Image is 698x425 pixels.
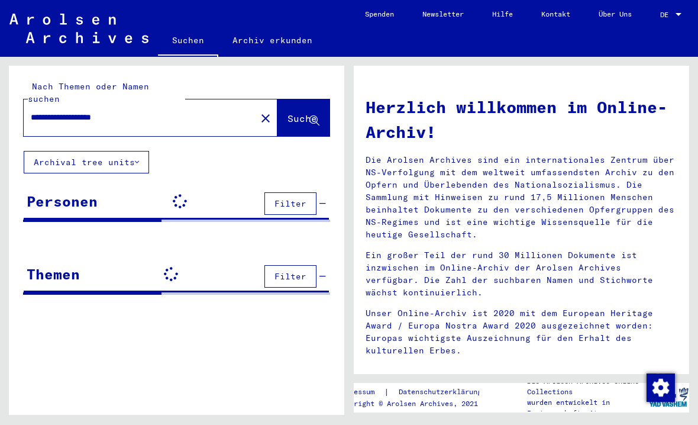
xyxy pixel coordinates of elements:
[337,386,496,398] div: |
[366,95,677,144] h1: Herzlich willkommen im Online-Archiv!
[264,265,316,288] button: Filter
[258,111,273,125] mat-icon: close
[277,99,329,136] button: Suche
[274,198,306,209] span: Filter
[24,151,149,173] button: Archival tree units
[527,376,647,397] p: Die Arolsen Archives Online-Collections
[218,26,327,54] a: Archiv erkunden
[287,112,317,124] span: Suche
[527,397,647,418] p: wurden entwickelt in Partnerschaft mit
[337,398,496,409] p: Copyright © Arolsen Archives, 2021
[27,191,98,212] div: Personen
[28,81,149,104] mat-label: Nach Themen oder Namen suchen
[647,374,675,402] img: Zustimmung ändern
[389,386,496,398] a: Datenschutzerklärung
[254,106,277,130] button: Clear
[337,386,384,398] a: Impressum
[274,271,306,282] span: Filter
[366,307,677,357] p: Unser Online-Archiv ist 2020 mit dem European Heritage Award / Europa Nostra Award 2020 ausgezeic...
[27,263,80,285] div: Themen
[660,11,673,19] span: DE
[9,14,148,43] img: Arolsen_neg.svg
[158,26,218,57] a: Suchen
[264,192,316,215] button: Filter
[366,154,677,241] p: Die Arolsen Archives sind ein internationales Zentrum über NS-Verfolgung mit dem weltweit umfasse...
[366,249,677,299] p: Ein großer Teil der rund 30 Millionen Dokumente ist inzwischen im Online-Archiv der Arolsen Archi...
